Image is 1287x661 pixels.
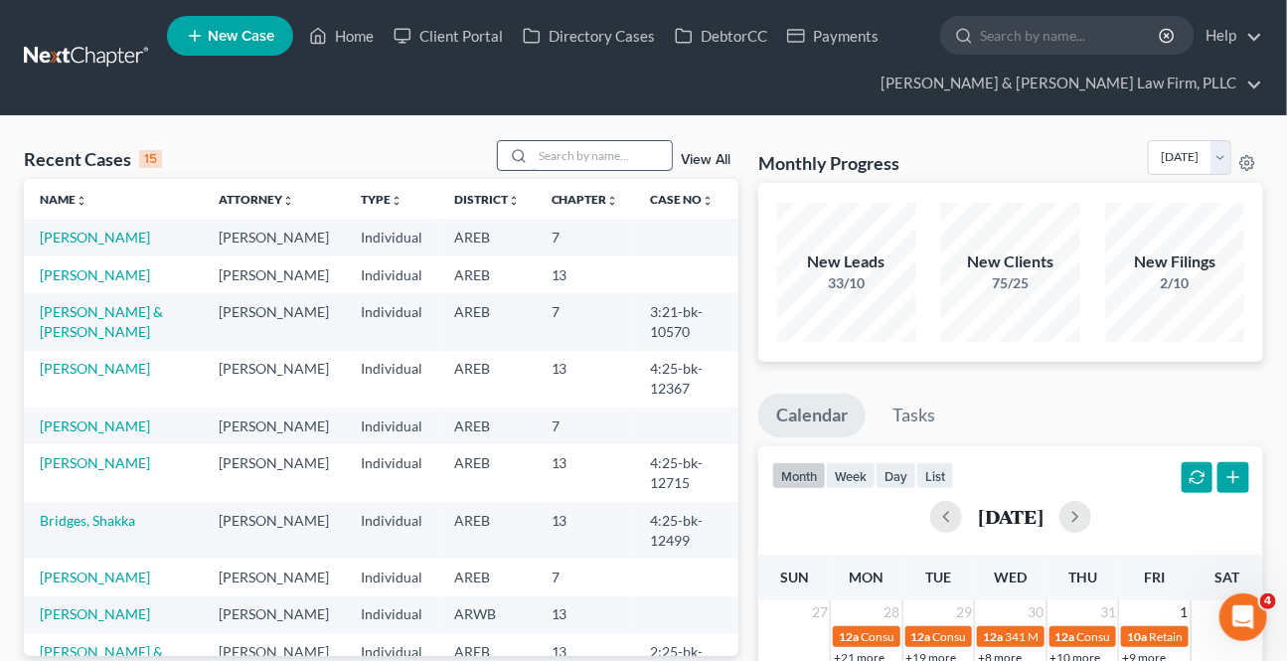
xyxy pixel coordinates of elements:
td: [PERSON_NAME] [203,256,345,293]
a: [PERSON_NAME] [40,569,150,585]
i: unfold_more [607,195,619,207]
span: 10a [1127,629,1147,644]
a: [PERSON_NAME] [40,417,150,434]
input: Search by name... [533,141,672,170]
a: [PERSON_NAME] [40,605,150,622]
span: Wed [994,569,1027,585]
span: Thu [1068,569,1097,585]
i: unfold_more [391,195,402,207]
td: [PERSON_NAME] [203,219,345,255]
a: Client Portal [384,18,513,54]
button: day [876,462,916,489]
td: Individual [345,559,438,595]
span: 30 [1027,600,1046,624]
span: Consult Date for [PERSON_NAME] [861,629,1042,644]
i: unfold_more [282,195,294,207]
td: Individual [345,256,438,293]
span: Fri [1145,569,1166,585]
span: 12a [1055,629,1075,644]
a: Calendar [758,394,866,437]
span: Sat [1214,569,1239,585]
button: list [916,462,954,489]
td: Individual [345,596,438,633]
div: 33/10 [777,273,916,293]
a: Bridges, Shakka [40,512,135,529]
td: [PERSON_NAME] [203,444,345,501]
span: 28 [883,600,902,624]
td: [PERSON_NAME] [203,408,345,444]
a: Attorneyunfold_more [219,192,294,207]
a: Districtunfold_more [454,192,520,207]
a: [PERSON_NAME] & [PERSON_NAME] Law Firm, PLLC [871,66,1262,101]
div: Recent Cases [24,147,162,171]
td: 7 [536,408,635,444]
h2: [DATE] [978,506,1044,527]
td: 13 [536,444,635,501]
td: AREB [438,408,536,444]
span: 12a [839,629,859,644]
span: Consult Date for [PERSON_NAME] [933,629,1114,644]
span: 29 [954,600,974,624]
a: Typeunfold_more [361,192,402,207]
div: New Filings [1105,250,1244,273]
td: AREB [438,444,536,501]
input: Search by name... [980,17,1162,54]
td: 4:25-bk-12499 [635,502,738,559]
td: 4:25-bk-12367 [635,351,738,408]
i: unfold_more [508,195,520,207]
td: Individual [345,293,438,350]
a: [PERSON_NAME] [40,229,150,246]
td: AREB [438,351,536,408]
td: AREB [438,256,536,293]
i: unfold_more [703,195,715,207]
td: [PERSON_NAME] [203,502,345,559]
td: 7 [536,219,635,255]
td: Individual [345,502,438,559]
a: [PERSON_NAME] [40,360,150,377]
td: [PERSON_NAME] [203,596,345,633]
span: Consult Date for [PERSON_NAME] [1077,629,1258,644]
span: Sun [780,569,809,585]
a: DebtorCC [665,18,777,54]
div: 15 [139,150,162,168]
div: New Clients [941,250,1080,273]
td: ARWB [438,596,536,633]
button: month [772,462,826,489]
td: Individual [345,351,438,408]
a: View All [681,153,730,167]
td: 3:21-bk-10570 [635,293,738,350]
td: 13 [536,502,635,559]
td: AREB [438,559,536,595]
a: Chapterunfold_more [552,192,619,207]
button: week [826,462,876,489]
div: New Leads [777,250,916,273]
a: Payments [777,18,888,54]
a: [PERSON_NAME] [40,454,150,471]
td: [PERSON_NAME] [203,351,345,408]
td: [PERSON_NAME] [203,293,345,350]
span: 4 [1260,593,1276,609]
span: New Case [208,29,274,44]
div: 2/10 [1105,273,1244,293]
div: 75/25 [941,273,1080,293]
td: AREB [438,219,536,255]
td: AREB [438,502,536,559]
a: Tasks [875,394,953,437]
td: AREB [438,293,536,350]
a: [PERSON_NAME] [40,266,150,283]
span: 27 [810,600,830,624]
span: 1 [1179,600,1191,624]
h3: Monthly Progress [758,151,899,175]
a: [PERSON_NAME] & [PERSON_NAME] [40,303,163,340]
span: Mon [849,569,884,585]
span: 31 [1098,600,1118,624]
td: [PERSON_NAME] [203,559,345,595]
a: Home [299,18,384,54]
a: Help [1196,18,1262,54]
td: 13 [536,596,635,633]
td: 7 [536,559,635,595]
span: 12a [911,629,931,644]
td: Individual [345,408,438,444]
span: 12a [983,629,1003,644]
td: Individual [345,219,438,255]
